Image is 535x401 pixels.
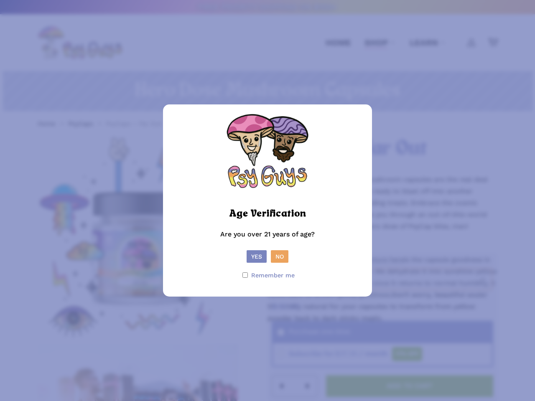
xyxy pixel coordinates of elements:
[251,269,295,281] span: Remember me
[247,250,267,263] button: Yes
[229,207,306,222] h2: Age Verification
[226,113,309,196] img: Psy Guys Logo
[171,228,364,250] p: Are you over 21 years of age?
[271,250,288,263] button: No
[242,272,248,278] input: Remember me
